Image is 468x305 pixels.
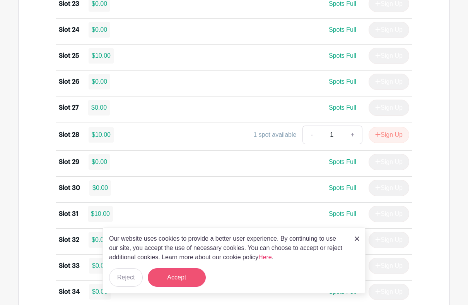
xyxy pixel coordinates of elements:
[329,26,356,33] span: Spots Full
[89,284,111,300] div: $0.00
[258,254,272,260] a: Here
[329,104,356,111] span: Spots Full
[329,78,356,85] span: Spots Full
[89,22,110,38] div: $0.00
[329,184,356,191] span: Spots Full
[59,77,79,86] div: Slot 26
[89,74,110,90] div: $0.00
[59,209,79,219] div: Slot 31
[59,235,79,245] div: Slot 32
[369,127,409,143] button: Sign Up
[89,180,111,196] div: $0.00
[88,206,113,222] div: $10.00
[148,268,206,287] button: Accept
[329,159,356,165] span: Spots Full
[329,288,356,295] span: Spots Full
[59,261,80,271] div: Slot 33
[109,234,347,262] p: Our website uses cookies to provide a better user experience. By continuing to use our site, you ...
[59,183,80,193] div: Slot 30
[59,25,79,34] div: Slot 24
[253,130,296,140] div: 1 spot available
[329,210,356,217] span: Spots Full
[89,258,111,274] div: $0.00
[89,232,110,248] div: $0.00
[302,126,320,144] a: -
[329,52,356,59] span: Spots Full
[59,287,80,296] div: Slot 34
[89,48,114,64] div: $10.00
[59,103,79,112] div: Slot 27
[89,154,110,170] div: $0.00
[329,0,356,7] span: Spots Full
[59,157,79,167] div: Slot 29
[88,100,110,115] div: $0.00
[355,236,359,241] img: close_button-5f87c8562297e5c2d7936805f587ecaba9071eb48480494691a3f1689db116b3.svg
[109,268,143,287] button: Reject
[89,127,114,143] div: $10.00
[59,51,79,60] div: Slot 25
[59,130,79,140] div: Slot 28
[343,126,362,144] a: +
